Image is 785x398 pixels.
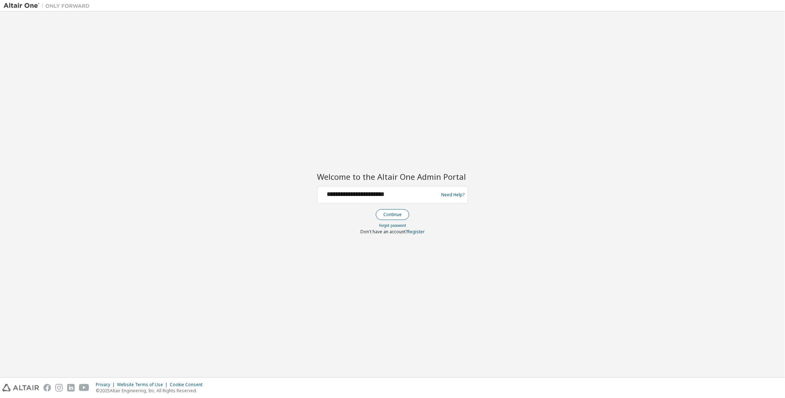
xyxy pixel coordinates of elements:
[360,229,407,235] span: Don't have an account?
[79,384,89,392] img: youtube.svg
[170,382,207,388] div: Cookie Consent
[379,223,406,228] a: Forgot password
[67,384,75,392] img: linkedin.svg
[96,388,207,394] p: © 2025 Altair Engineering, Inc. All Rights Reserved.
[43,384,51,392] img: facebook.svg
[96,382,117,388] div: Privacy
[4,2,93,9] img: Altair One
[317,172,468,182] h2: Welcome to the Altair One Admin Portal
[407,229,425,235] a: Register
[117,382,170,388] div: Website Terms of Use
[376,209,409,220] button: Continue
[2,384,39,392] img: altair_logo.svg
[55,384,63,392] img: instagram.svg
